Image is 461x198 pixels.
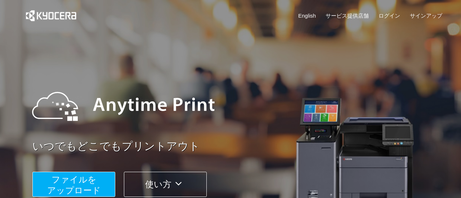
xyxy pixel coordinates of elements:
[32,139,447,154] a: いつでもどこでもプリントアウト
[379,12,400,19] a: ログイン
[47,175,101,195] span: ファイルを ​​アップロード
[124,172,207,197] button: 使い方
[298,12,316,19] a: English
[32,172,115,197] button: ファイルを​​アップロード
[410,12,442,19] a: サインアップ
[326,12,369,19] a: サービス提供店舗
